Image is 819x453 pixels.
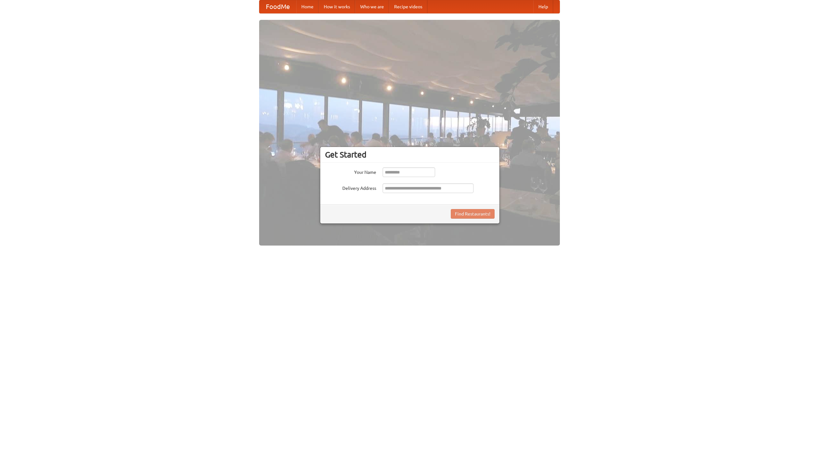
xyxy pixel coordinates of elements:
a: Help [533,0,553,13]
a: Home [296,0,319,13]
h3: Get Started [325,150,495,159]
button: Find Restaurants! [451,209,495,219]
a: FoodMe [259,0,296,13]
a: Recipe videos [389,0,427,13]
label: Your Name [325,167,376,175]
label: Delivery Address [325,183,376,191]
a: Who we are [355,0,389,13]
a: How it works [319,0,355,13]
